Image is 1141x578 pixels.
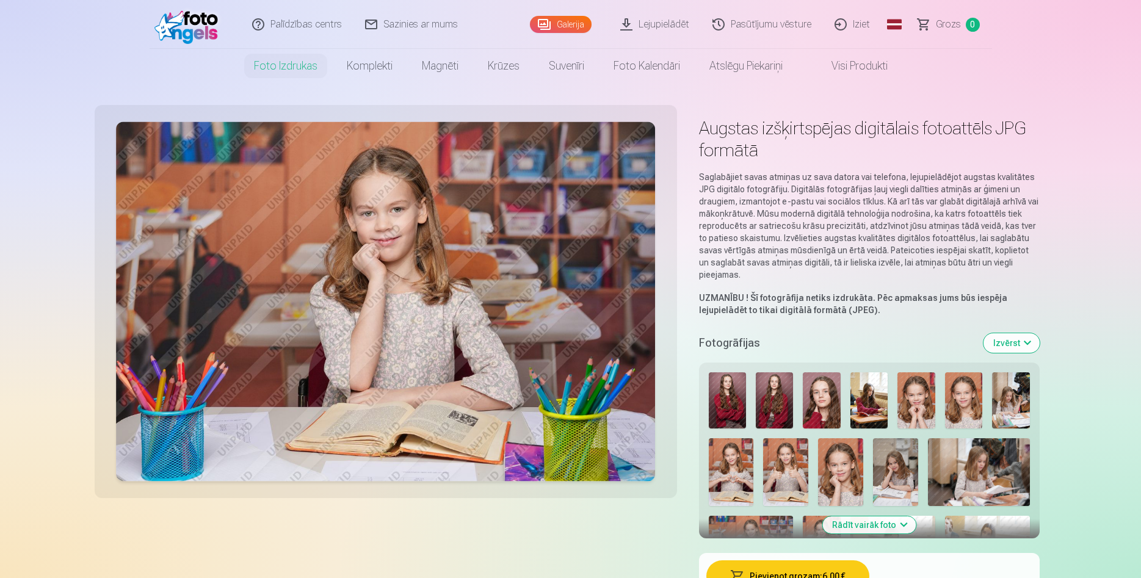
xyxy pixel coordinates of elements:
a: Krūzes [473,49,534,83]
a: Komplekti [332,49,407,83]
h1: Augstas izšķirtspējas digitālais fotoattēls JPG formātā [699,117,1040,161]
a: Suvenīri [534,49,599,83]
a: Foto kalendāri [599,49,695,83]
button: Rādīt vairāk foto [822,516,916,533]
a: Atslēgu piekariņi [695,49,797,83]
a: Galerija [530,16,592,33]
h5: Fotogrāfijas [699,334,974,352]
button: Izvērst [983,333,1040,353]
span: 0 [966,18,980,32]
strong: UZMANĪBU ! [699,293,748,303]
img: /fa1 [154,5,225,44]
a: Magnēti [407,49,473,83]
strong: Šī fotogrāfija netiks izdrukāta. Pēc apmaksas jums būs iespēja lejupielādēt to tikai digitālā for... [699,293,1007,315]
span: Grozs [936,17,961,32]
p: Saglabājiet savas atmiņas uz sava datora vai telefona, lejupielādējot augstas kvalitātes JPG digi... [699,171,1040,281]
a: Visi produkti [797,49,902,83]
a: Foto izdrukas [239,49,332,83]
